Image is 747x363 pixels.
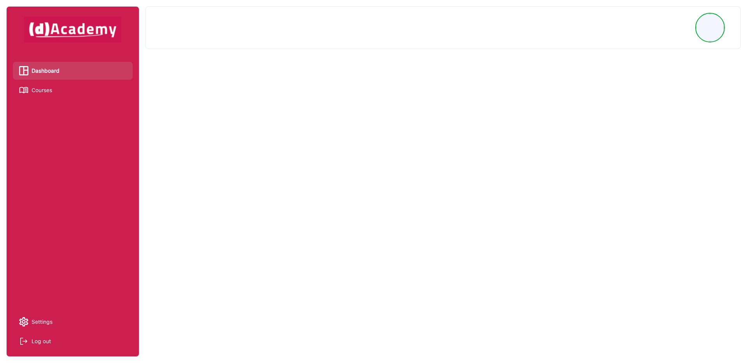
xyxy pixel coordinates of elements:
[19,66,28,75] img: Dashboard icon
[19,84,126,96] a: Courses iconCourses
[19,337,28,346] img: Log out
[32,316,53,328] span: Settings
[19,317,28,326] img: setting
[696,14,724,41] img: Profile
[19,86,28,95] img: Courses icon
[32,65,60,77] span: Dashboard
[32,335,51,347] div: Log out
[32,84,52,96] span: Courses
[24,17,121,42] img: dAcademy
[19,65,126,77] a: Dashboard iconDashboard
